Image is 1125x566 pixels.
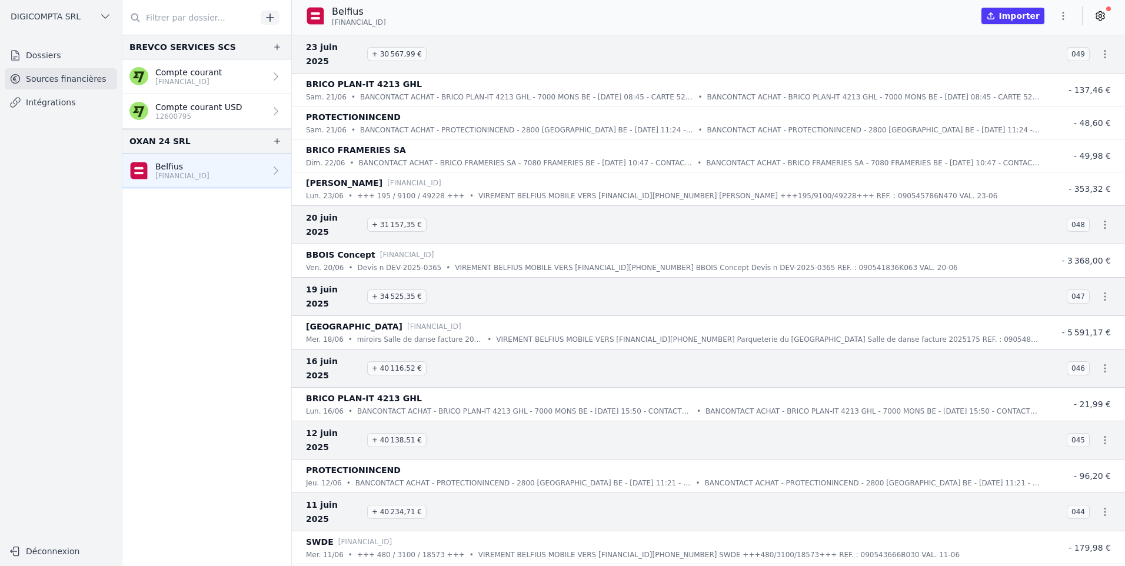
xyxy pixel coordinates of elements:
[357,190,465,202] p: +++ 195 / 9100 / 49228 +++
[306,334,344,345] p: mer. 18/06
[478,549,960,561] p: VIREMENT BELFIUS MOBILE VERS [FINANCIAL_ID][PHONE_NUMBER] SWDE +++480/3100/18573+++ REF. : 090543...
[306,477,342,489] p: jeu. 12/06
[129,134,191,148] div: OXAN 24 SRL
[306,211,362,239] span: 20 juin 2025
[5,542,117,561] button: Déconnexion
[348,190,352,202] div: •
[129,102,148,121] img: wise.png
[351,91,355,103] div: •
[129,161,148,180] img: belfius-1.png
[470,190,474,202] div: •
[5,7,117,26] button: DIGICOMPTA SRL
[697,157,701,169] div: •
[1067,47,1090,61] span: 049
[1061,328,1111,337] span: - 5 591,17 €
[704,477,1040,489] p: BANCONTACT ACHAT - PROTECTIONINCEND - 2800 [GEOGRAPHIC_DATA] BE - [DATE] 11:21 - VIA INTERNET - C...
[707,91,1040,103] p: BANCONTACT ACHAT - BRICO PLAN-IT 4213 GHL - 7000 MONS BE - [DATE] 08:45 - CARTE 5255 06XX XXXX 06...
[1074,151,1111,161] span: - 49,98 €
[155,101,242,113] p: Compte courant USD
[332,18,386,27] span: [FINANCIAL_ID]
[306,426,362,454] span: 12 juin 2025
[1069,184,1111,194] span: - 353,32 €
[1067,289,1090,304] span: 047
[1067,361,1090,375] span: 046
[1061,256,1111,265] span: - 3 368,00 €
[355,477,691,489] p: BANCONTACT ACHAT - PROTECTIONINCEND - 2800 [GEOGRAPHIC_DATA] BE - [DATE] 11:21 - VIA INTERNET - C...
[347,477,351,489] div: •
[348,549,352,561] div: •
[306,549,344,561] p: mer. 11/06
[155,161,209,172] p: Belfius
[367,505,427,519] span: + 40 234,71 €
[1067,218,1090,232] span: 048
[1069,85,1111,95] span: - 137,46 €
[306,391,422,405] p: BRICO PLAN-IT 4213 GHL
[155,171,209,181] p: [FINANCIAL_ID]
[122,154,291,188] a: Belfius [FINANCIAL_ID]
[122,59,291,94] a: Compte courant [FINANCIAL_ID]
[367,47,427,61] span: + 30 567,99 €
[122,94,291,129] a: Compte courant USD 12600795
[1074,471,1111,481] span: - 96,20 €
[367,218,427,232] span: + 31 157,35 €
[306,354,362,382] span: 16 juin 2025
[332,5,386,19] p: Belfius
[155,66,222,78] p: Compte courant
[380,249,434,261] p: [FINANCIAL_ID]
[407,321,461,332] p: [FINANCIAL_ID]
[981,8,1044,24] button: Importer
[5,92,117,113] a: Intégrations
[5,45,117,66] a: Dossiers
[360,91,693,103] p: BANCONTACT ACHAT - BRICO PLAN-IT 4213 GHL - 7000 MONS BE - [DATE] 08:45 - CARTE 5255 06XX XXXX 06...
[122,7,257,28] input: Filtrer par dossier...
[306,190,344,202] p: lun. 23/06
[697,405,701,417] div: •
[11,11,81,22] span: DIGICOMPTA SRL
[306,91,347,103] p: sam. 21/06
[1067,433,1090,447] span: 045
[357,405,692,417] p: BANCONTACT ACHAT - BRICO PLAN-IT 4213 GHL - 7000 MONS BE - [DATE] 15:50 - CONTACTLESS - CARTE 525...
[360,124,693,136] p: BANCONTACT ACHAT - PROTECTIONINCEND - 2800 [GEOGRAPHIC_DATA] BE - [DATE] 11:24 - VIA INTERNET - C...
[306,319,402,334] p: [GEOGRAPHIC_DATA]
[5,68,117,89] a: Sources financières
[1074,399,1111,409] span: - 21,99 €
[359,157,693,169] p: BANCONTACT ACHAT - BRICO FRAMERIES SA - 7080 FRAMERIES BE - [DATE] 10:47 - CONTACTLESS - CARTE 52...
[306,176,382,190] p: [PERSON_NAME]
[695,477,700,489] div: •
[306,124,347,136] p: sam. 21/06
[306,535,334,549] p: SWDE
[478,190,997,202] p: VIREMENT BELFIUS MOBILE VERS [FINANCIAL_ID][PHONE_NUMBER] [PERSON_NAME] +++195/9100/49228+++ REF....
[306,463,401,477] p: PROTECTIONINCEND
[487,334,491,345] div: •
[306,262,344,274] p: ven. 20/06
[129,67,148,86] img: wise.png
[306,282,362,311] span: 19 juin 2025
[358,262,442,274] p: Devis n DEV-2025-0365
[348,405,352,417] div: •
[129,40,236,54] div: BREVCO SERVICES SCS
[706,157,1040,169] p: BANCONTACT ACHAT - BRICO FRAMERIES SA - 7080 FRAMERIES BE - [DATE] 10:47 - CONTACTLESS - CARTE 52...
[306,77,422,91] p: BRICO PLAN-IT 4213 GHL
[348,334,352,345] div: •
[306,248,375,262] p: BBOIS Concept
[1074,118,1111,128] span: - 48,60 €
[705,405,1040,417] p: BANCONTACT ACHAT - BRICO PLAN-IT 4213 GHL - 7000 MONS BE - [DATE] 15:50 - CONTACTLESS - CARTE 525...
[306,405,344,417] p: lun. 16/06
[1069,543,1111,552] span: - 179,98 €
[387,177,441,189] p: [FINANCIAL_ID]
[350,157,354,169] div: •
[306,143,406,157] p: BRICO FRAMERIES SA
[367,361,427,375] span: + 40 116,52 €
[306,6,325,25] img: belfius-1.png
[1067,505,1090,519] span: 044
[496,334,1040,345] p: VIREMENT BELFIUS MOBILE VERS [FINANCIAL_ID][PHONE_NUMBER] Parqueterie du [GEOGRAPHIC_DATA] Salle ...
[698,124,702,136] div: •
[306,110,401,124] p: PROTECTIONINCEND
[155,112,242,121] p: 12600795
[155,77,222,86] p: [FINANCIAL_ID]
[367,433,427,447] span: + 40 138,51 €
[351,124,355,136] div: •
[455,262,957,274] p: VIREMENT BELFIUS MOBILE VERS [FINANCIAL_ID][PHONE_NUMBER] BBOIS Concept Devis n DEV-2025-0365 REF...
[446,262,450,274] div: •
[470,549,474,561] div: •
